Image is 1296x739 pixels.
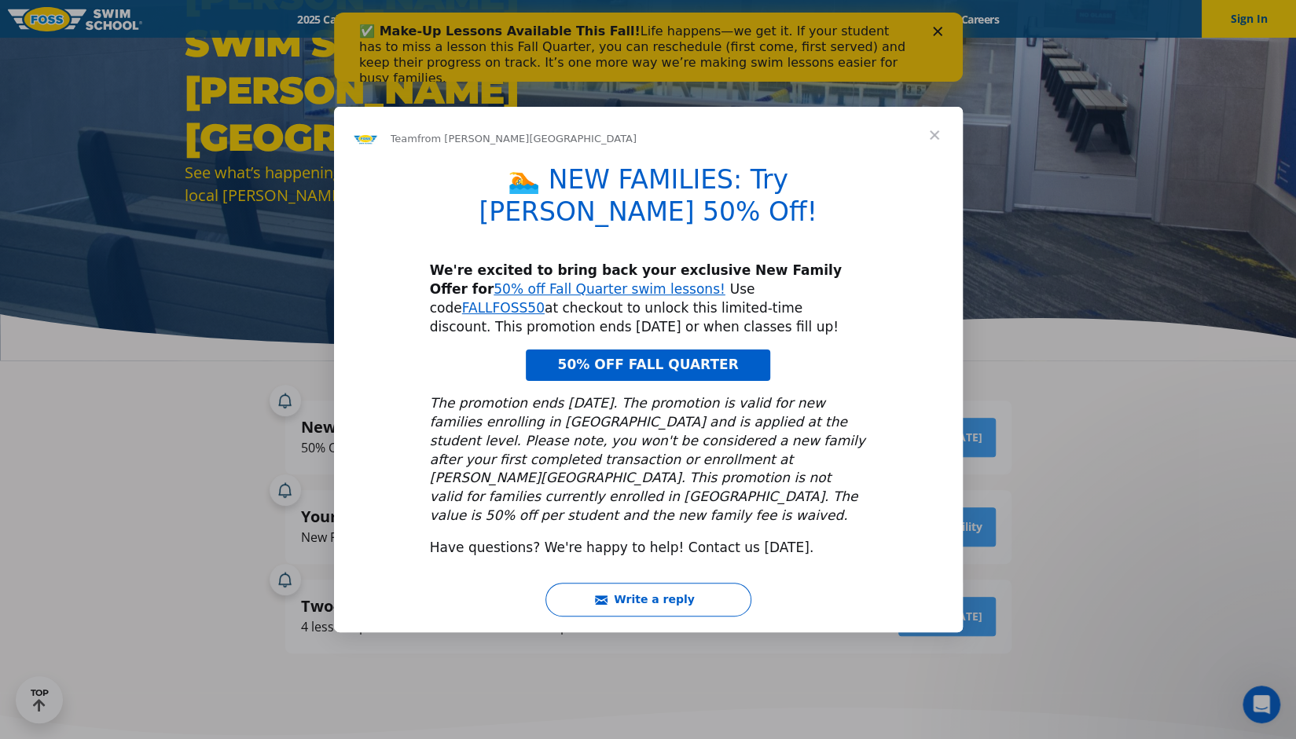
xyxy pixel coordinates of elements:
a: 50% off Fall Quarter swim lessons [494,281,720,297]
div: Have questions? We're happy to help! Contact us [DATE]. [430,539,867,558]
button: Write a reply [545,583,751,616]
h1: 🏊 NEW FAMILIES: Try [PERSON_NAME] 50% Off! [430,164,867,238]
span: 50% OFF FALL QUARTER [557,357,738,372]
div: Use code at checkout to unlock this limited-time discount. This promotion ends [DATE] or when cla... [430,262,867,336]
img: Profile image for Team [353,126,378,151]
a: ! [720,281,725,297]
b: We're excited to bring back your exclusive New Family Offer for [430,262,842,297]
div: Close [599,14,615,24]
span: Close [906,107,963,163]
i: The promotion ends [DATE]. The promotion is valid for new families enrolling in [GEOGRAPHIC_DATA]... [430,395,865,523]
span: Team [391,133,417,145]
span: from [PERSON_NAME][GEOGRAPHIC_DATA] [417,133,637,145]
a: FALLFOSS50 [462,300,545,316]
a: 50% OFF FALL QUARTER [526,349,769,381]
b: ✅ Make-Up Lessons Available This Fall! [25,11,307,26]
div: Life happens—we get it. If your student has to miss a lesson this Fall Quarter, you can reschedul... [25,11,578,74]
